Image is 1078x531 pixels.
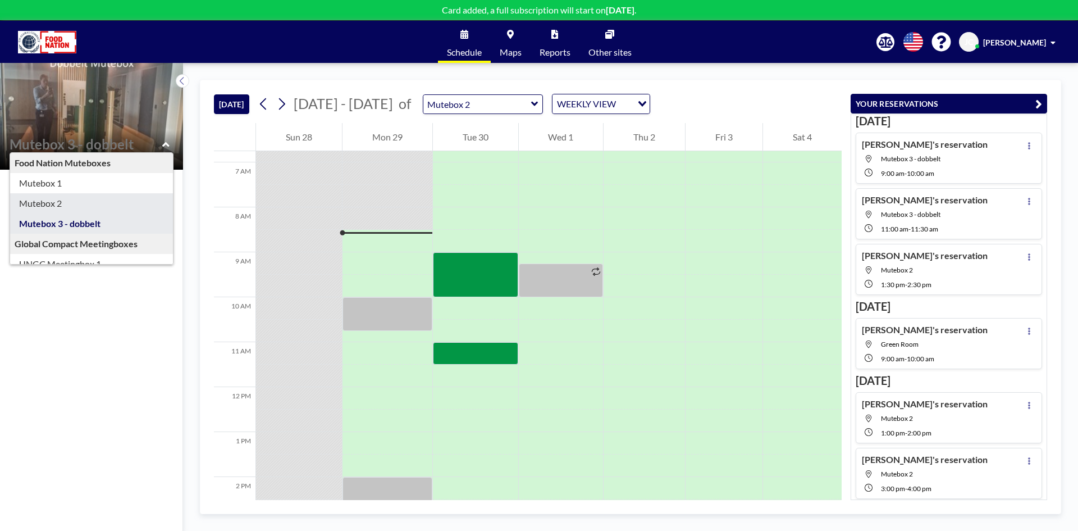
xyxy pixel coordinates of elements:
h3: [DATE] [856,299,1042,314]
div: 10 AM [214,297,255,342]
div: 11 AM [214,342,255,387]
span: 2:30 PM [907,280,931,289]
span: Maps [500,48,522,57]
span: 9:00 AM [881,355,905,363]
a: Other sites [579,21,641,63]
div: 1 PM [214,432,255,477]
h3: [DATE] [856,114,1042,128]
div: Fri 3 [686,123,762,151]
h4: [PERSON_NAME]'s reservation [862,250,988,261]
span: Floor: - [9,153,37,164]
span: - [905,280,907,289]
span: - [905,429,907,437]
h4: [PERSON_NAME]'s reservation [862,454,988,465]
span: - [905,169,907,178]
span: 11:00 AM [881,225,908,233]
div: Search for option [552,94,650,114]
span: Mutebox 2 [881,266,913,274]
span: Green Room [881,340,919,348]
div: 2 PM [214,477,255,522]
div: Global Compact Meetingboxes [10,234,173,254]
span: [PERSON_NAME] [983,38,1046,47]
a: Reports [531,21,579,63]
div: 7 AM [214,162,255,207]
span: 10:00 AM [907,355,934,363]
h4: [PERSON_NAME]'s reservation [862,398,988,410]
span: JC [965,37,973,47]
div: Mon 29 [342,123,432,151]
div: Sun 28 [256,123,342,151]
div: Food Nation Muteboxes [10,153,173,173]
span: Other sites [588,48,632,57]
div: Wed 1 [519,123,604,151]
input: Mutebox 3 - dobbelt [10,136,162,152]
span: 1:30 PM [881,280,905,289]
div: 8 AM [214,207,255,252]
div: Sat 4 [763,123,842,151]
span: Mutebox 2 [881,470,913,478]
div: Mutebox 1 [10,173,173,193]
div: Mutebox 2 [10,193,173,214]
div: 12 PM [214,387,255,432]
span: 4:00 PM [907,484,931,493]
span: - [908,225,911,233]
img: organization-logo [18,31,76,53]
div: Thu 2 [604,123,685,151]
button: YOUR RESERVATIONS [851,94,1047,114]
span: Reports [540,48,570,57]
input: Search for option [619,97,631,111]
span: 9:00 AM [881,169,905,178]
button: [DATE] [214,94,249,114]
div: Mutebox 3 - dobbelt [10,214,173,234]
h4: [PERSON_NAME]'s reservation [862,324,988,335]
h4: [PERSON_NAME]'s reservation [862,194,988,206]
a: Schedule [438,21,491,63]
span: Mutebox 2 [881,414,913,423]
span: WEEKLY VIEW [555,97,618,111]
span: 2:00 PM [907,429,931,437]
span: of [399,95,411,112]
span: Mutebox 3 - dobbelt [881,155,940,163]
span: 1:00 PM [881,429,905,437]
span: - [905,355,907,363]
span: Mutebox 3 - dobbelt [881,210,940,219]
div: UNGC Meetingbox 1 [10,254,173,274]
span: [DATE] - [DATE] [294,95,393,112]
b: [DATE] [606,4,634,15]
span: Schedule [447,48,482,57]
span: 3:00 PM [881,484,905,493]
span: 10:00 AM [907,169,934,178]
h4: [PERSON_NAME]'s reservation [862,139,988,150]
div: Tue 30 [433,123,518,151]
h3: [DATE] [856,374,1042,388]
a: Maps [491,21,531,63]
div: 9 AM [214,252,255,297]
span: - [905,484,907,493]
input: Mutebox 3 - dobbelt [423,95,531,114]
span: 11:30 AM [911,225,938,233]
